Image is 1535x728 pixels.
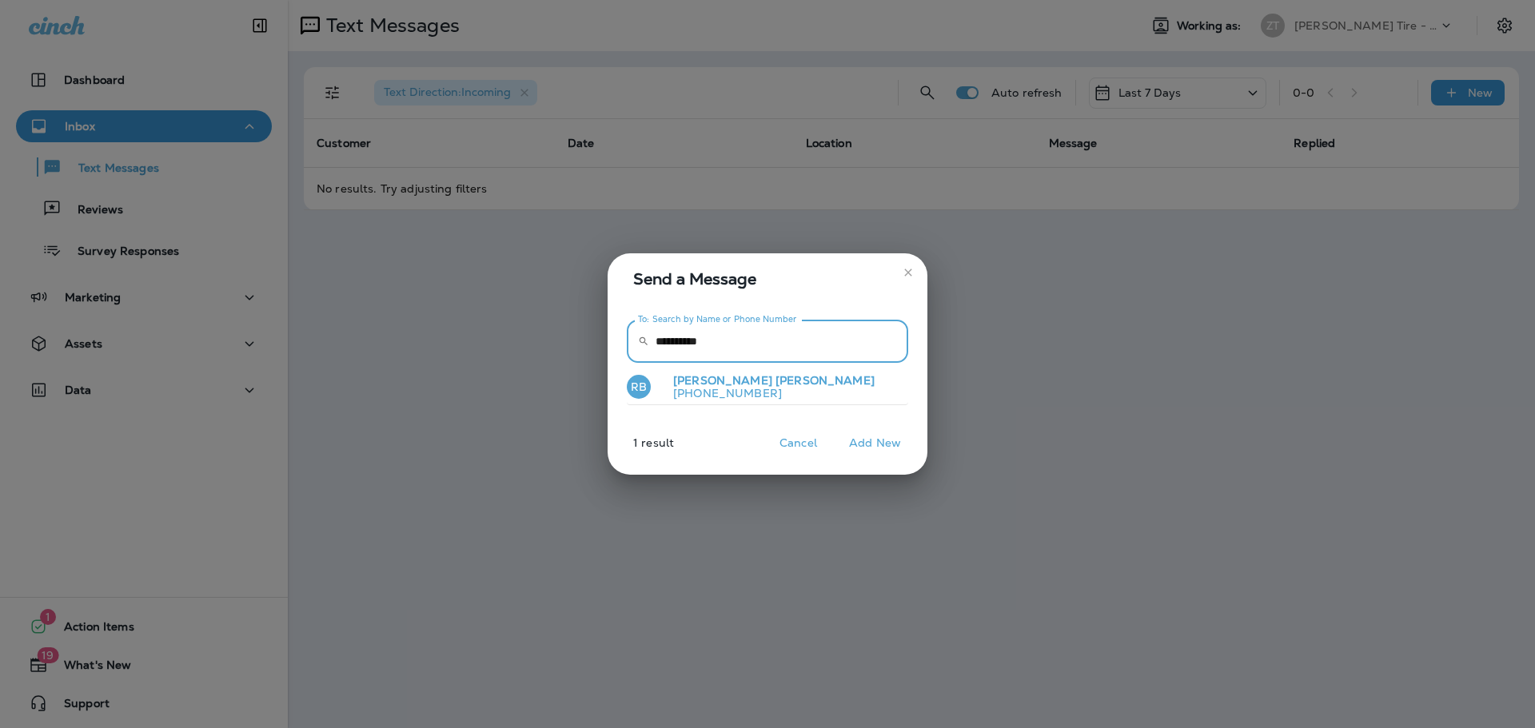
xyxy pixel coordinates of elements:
[768,431,828,455] button: Cancel
[627,375,651,399] div: RB
[633,266,908,292] span: Send a Message
[775,373,875,388] span: [PERSON_NAME]
[660,387,875,400] p: [PHONE_NUMBER]
[638,313,797,325] label: To: Search by Name or Phone Number
[601,436,674,462] p: 1 result
[627,369,908,406] button: RB[PERSON_NAME] [PERSON_NAME][PHONE_NUMBER]
[895,260,921,285] button: close
[841,431,909,455] button: Add New
[673,373,772,388] span: [PERSON_NAME]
